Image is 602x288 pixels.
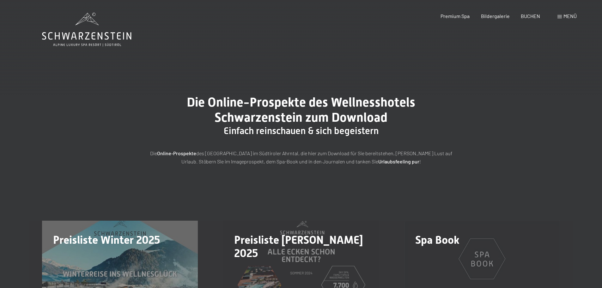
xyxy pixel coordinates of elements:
[224,125,379,136] span: Einfach reinschauen & sich begeistern
[415,234,459,246] span: Spa Book
[53,234,160,246] span: Preisliste Winter 2025
[441,13,470,19] a: Premium Spa
[234,234,363,260] span: Preisliste [PERSON_NAME] 2025
[481,13,510,19] a: Bildergalerie
[143,149,459,165] p: Die des [GEOGRAPHIC_DATA] im Südtiroler Ahrntal, die hier zum Download für Sie bereitstehen, [PER...
[521,13,540,19] a: BUCHEN
[563,13,577,19] span: Menü
[157,150,196,156] strong: Online-Prospekte
[187,95,415,125] span: Die Online-Prospekte des Wellnesshotels Schwarzenstein zum Download
[378,158,419,164] strong: Urlaubsfeeling pur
